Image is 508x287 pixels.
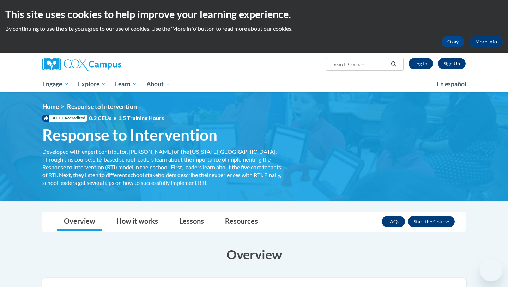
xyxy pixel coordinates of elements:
a: Explore [73,76,111,92]
a: Log In [409,58,433,69]
a: Register [438,58,466,69]
a: Home [42,103,59,110]
button: Okay [442,36,464,47]
img: Cox Campus [42,58,121,71]
span: • [113,115,116,121]
span: Response to Intervention [42,125,217,144]
span: 1.5 Training Hours [118,115,164,121]
span: 0.2 CEUs [89,114,164,122]
a: En español [432,77,471,92]
a: Cox Campus [42,58,176,71]
p: By continuing to use the site you agree to our use of cookies. Use the ‘More info’ button to read... [5,25,503,33]
span: Explore [78,80,106,88]
span: Response to Intervention [67,103,137,110]
a: Learn [110,76,142,92]
div: Main menu [32,76,476,92]
a: FAQs [382,216,405,227]
input: Search Courses [332,60,388,69]
span: IACET Accredited [42,115,87,122]
a: Lessons [172,212,211,231]
span: Learn [115,80,137,88]
a: Overview [57,212,102,231]
div: Developed with expert contributor, [PERSON_NAME] of The [US_STATE][GEOGRAPHIC_DATA]. Through this... [42,148,286,187]
button: Search [388,60,399,69]
a: About [142,76,175,92]
span: Engage [42,80,69,88]
a: Resources [218,212,265,231]
iframe: Button to launch messaging window [480,259,502,281]
h2: This site uses cookies to help improve your learning experience. [5,7,503,21]
span: About [146,80,170,88]
button: Enroll [408,216,455,227]
a: Engage [38,76,73,92]
a: More Info [470,36,503,47]
a: How it works [109,212,165,231]
h3: Overview [42,246,466,263]
span: En español [437,80,466,88]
